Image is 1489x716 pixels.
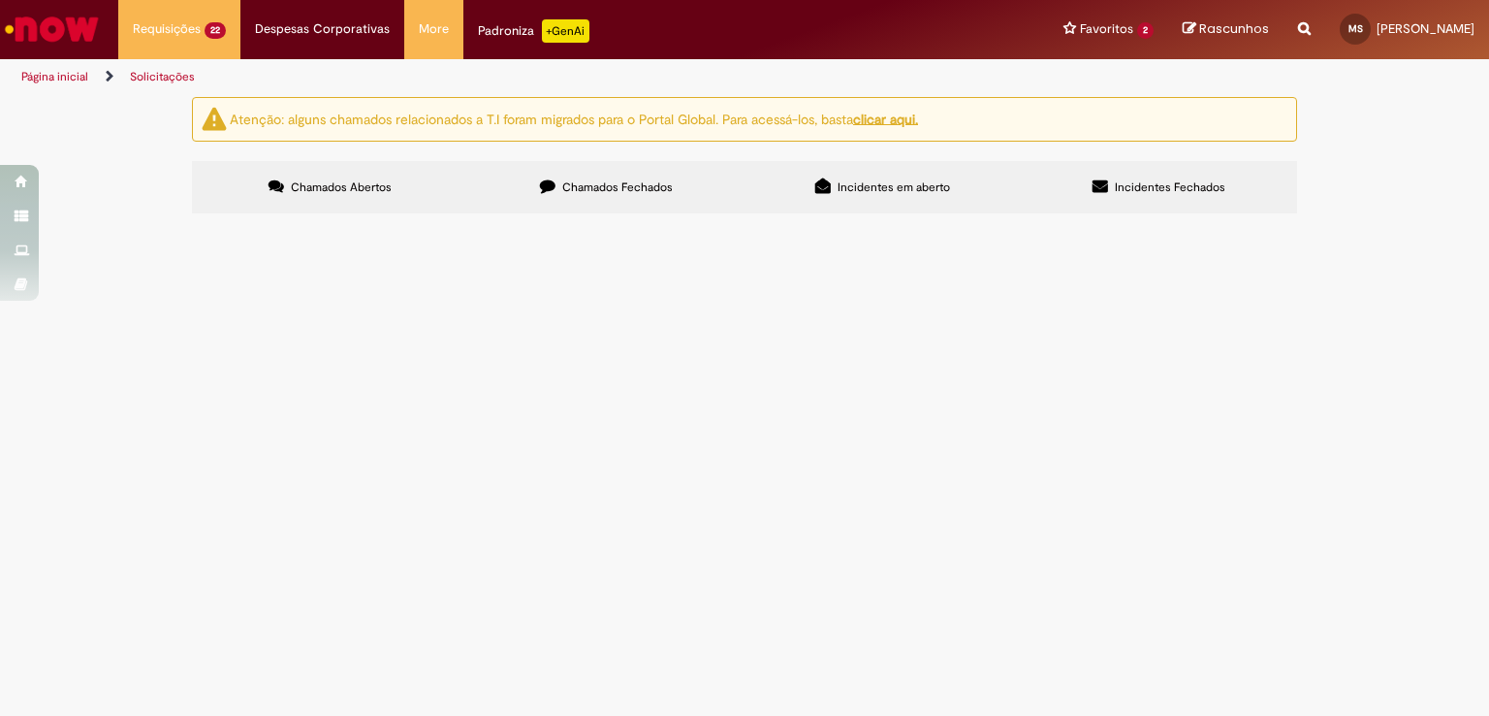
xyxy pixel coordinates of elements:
[255,19,390,39] span: Despesas Corporativas
[1115,179,1225,195] span: Incidentes Fechados
[1348,22,1363,35] span: MS
[205,22,226,39] span: 22
[15,59,978,95] ul: Trilhas de página
[21,69,88,84] a: Página inicial
[542,19,589,43] p: +GenAi
[1137,22,1154,39] span: 2
[838,179,950,195] span: Incidentes em aberto
[419,19,449,39] span: More
[291,179,392,195] span: Chamados Abertos
[1199,19,1269,38] span: Rascunhos
[853,110,918,127] a: clicar aqui.
[1080,19,1133,39] span: Favoritos
[1183,20,1269,39] a: Rascunhos
[133,19,201,39] span: Requisições
[230,110,918,127] ng-bind-html: Atenção: alguns chamados relacionados a T.I foram migrados para o Portal Global. Para acessá-los,...
[1377,20,1474,37] span: [PERSON_NAME]
[562,179,673,195] span: Chamados Fechados
[2,10,102,49] img: ServiceNow
[478,19,589,43] div: Padroniza
[130,69,195,84] a: Solicitações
